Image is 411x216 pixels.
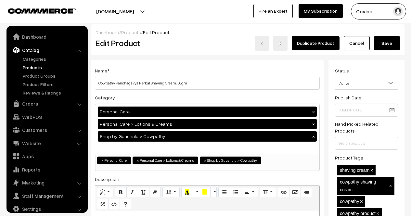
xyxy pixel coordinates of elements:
[360,199,363,204] span: ×
[389,183,392,189] span: ×
[97,187,113,197] button: Style
[97,199,109,209] button: Full Screen
[340,199,359,204] span: cowpathy
[193,187,199,197] button: More Color
[95,67,109,74] label: Name
[344,36,370,50] a: Cancel
[340,179,376,192] span: cowpathy shaving cream
[96,29,400,36] div: / /
[335,104,398,117] input: Publish Date
[8,190,85,202] a: Staff Management
[335,78,398,89] span: Active
[8,203,85,215] a: Settings
[311,109,316,115] button: ×
[138,187,149,197] button: Underline (CTRL+U)
[166,189,171,195] span: 16
[210,187,217,197] button: More Color
[289,187,301,197] button: Picture
[8,150,85,162] a: Apps
[335,67,349,74] label: Status
[21,56,85,62] a: Categories
[21,89,85,96] a: Reviews & Ratings
[21,64,85,71] a: Products
[73,3,157,19] button: [DOMAIN_NAME]
[335,77,398,90] span: Active
[351,3,406,19] button: Govind .
[8,164,85,175] a: Reports
[8,177,85,188] a: Marketing
[149,187,161,197] button: Remove Font Style (CTRL+\)
[137,158,139,163] span: ×
[393,6,403,16] img: user
[8,137,85,149] a: Website
[162,187,180,197] button: Font Size
[340,168,369,173] span: shaving cream
[133,157,198,164] li: Personal Care > Lotions & Creams
[95,77,320,90] input: Name
[311,133,316,139] button: ×
[278,187,289,197] button: Link (CTRL+K)
[181,187,193,197] button: Recent Color
[95,176,119,183] label: Description
[311,121,316,127] button: ×
[218,187,230,197] button: Unordered list (CTRL+SHIFT+NUM7)
[108,199,120,209] button: Code View
[374,36,400,50] button: Save
[278,42,282,45] img: right-arrow.png
[299,4,343,18] a: My Subscription
[340,211,376,216] span: cowpathy product
[21,81,85,88] a: Product Filters
[335,94,361,101] label: Publish Date
[335,121,398,134] label: Hand Picked Related Products
[98,131,317,142] div: Shop by Gaushala > Cowpathy
[204,158,206,163] span: ×
[8,98,85,109] a: Orders
[260,42,264,45] img: left-arrow.png
[121,30,141,35] a: Products
[8,124,85,136] a: Customers
[301,187,312,197] button: Video
[292,36,340,50] a: Duplicate Product
[96,30,119,35] a: Dashboard
[8,6,65,14] a: COMMMERCE
[98,107,317,117] div: Personal Care
[8,8,76,13] img: COMMMERCE
[230,187,241,197] button: Ordered list (CTRL+SHIFT+NUM8)
[21,72,85,79] a: Product Groups
[335,154,363,161] label: Product Tags
[253,4,293,18] a: Hire an Expert
[98,119,317,129] div: Personal Care > Lotions & Creams
[8,111,85,123] a: WebPOS
[8,44,85,56] a: Catalog
[96,38,217,48] h2: Edit Product
[260,187,276,197] button: Table
[143,30,169,35] span: Edit Product
[115,187,127,197] button: Bold (CTRL+B)
[97,157,131,164] li: Personal Care
[241,187,258,197] button: Paragraph
[120,199,131,209] button: Help
[199,187,211,197] button: Background Color
[126,187,138,197] button: Italic (CTRL+I)
[101,158,104,163] span: ×
[335,137,398,150] input: Search products
[200,157,261,164] li: Shop by Gaushala > Cowpathy
[8,31,85,43] a: Dashboard
[370,168,373,173] span: ×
